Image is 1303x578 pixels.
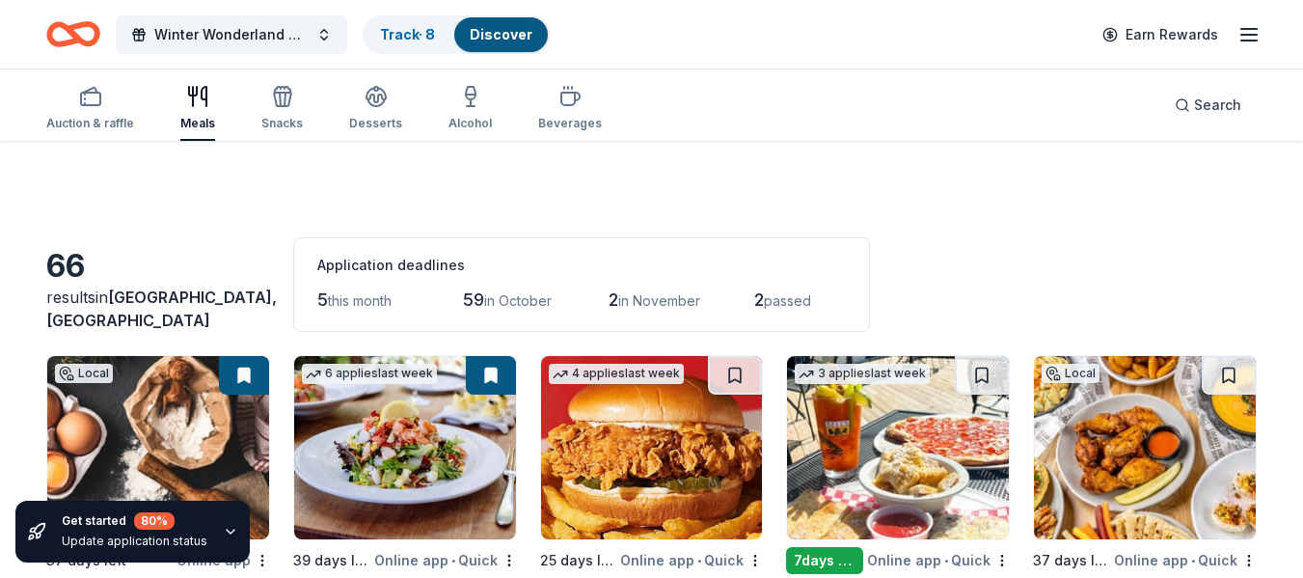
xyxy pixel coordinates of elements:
div: Online app Quick [374,548,517,572]
img: Image for Shamrock Foodservice Warehouse [47,356,269,539]
div: Online app Quick [867,548,1010,572]
button: Alcohol [448,77,492,141]
a: Discover [470,26,532,42]
div: 6 applies last week [302,364,437,384]
div: 3 applies last week [795,364,930,384]
div: Desserts [349,116,402,131]
span: • [1191,553,1195,568]
div: Online app Quick [620,548,763,572]
button: Meals [180,77,215,141]
div: 4 applies last week [549,364,684,384]
div: Local [55,364,113,383]
div: Snacks [261,116,303,131]
span: 5 [317,289,328,310]
div: 37 days left [1033,549,1110,572]
span: passed [764,292,811,309]
span: in [46,288,277,330]
img: Image for KBP Foods [541,356,763,539]
div: Online app Quick [1114,548,1257,572]
span: • [944,553,948,568]
button: Desserts [349,77,402,141]
a: Home [46,12,100,57]
div: Alcohol [448,116,492,131]
span: in October [484,292,552,309]
div: Update application status [62,534,207,549]
span: • [697,553,701,568]
span: Search [1194,94,1241,117]
div: 39 days left [293,549,370,572]
div: Beverages [538,116,602,131]
div: Auction & raffle [46,116,134,131]
span: in November [618,292,700,309]
div: Application deadlines [317,254,846,277]
button: Snacks [261,77,303,141]
span: [GEOGRAPHIC_DATA], [GEOGRAPHIC_DATA] [46,288,277,330]
img: Image for Chicken N Pickle (Glendale) [1034,356,1256,539]
button: Search [1159,86,1257,124]
button: Track· 8Discover [363,15,550,54]
button: Auction & raffle [46,77,134,141]
span: 2 [754,289,764,310]
span: this month [328,292,392,309]
div: Get started [62,512,207,530]
div: Meals [180,116,215,131]
div: Local [1042,364,1099,383]
div: 25 days left [540,549,617,572]
div: 80 % [134,512,175,530]
div: 66 [46,247,270,286]
span: • [451,553,455,568]
span: 59 [463,289,484,310]
img: Image for Cameron Mitchell Restaurants [294,356,516,539]
div: 7 days left [786,547,863,574]
button: Winter Wonderland Charity Gala [116,15,347,54]
a: Track· 8 [380,26,435,42]
button: Beverages [538,77,602,141]
span: 2 [609,289,618,310]
img: Image for Slices Pizzeria [787,356,1009,539]
a: Earn Rewards [1091,17,1230,52]
div: results [46,286,270,332]
span: Winter Wonderland Charity Gala [154,23,309,46]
